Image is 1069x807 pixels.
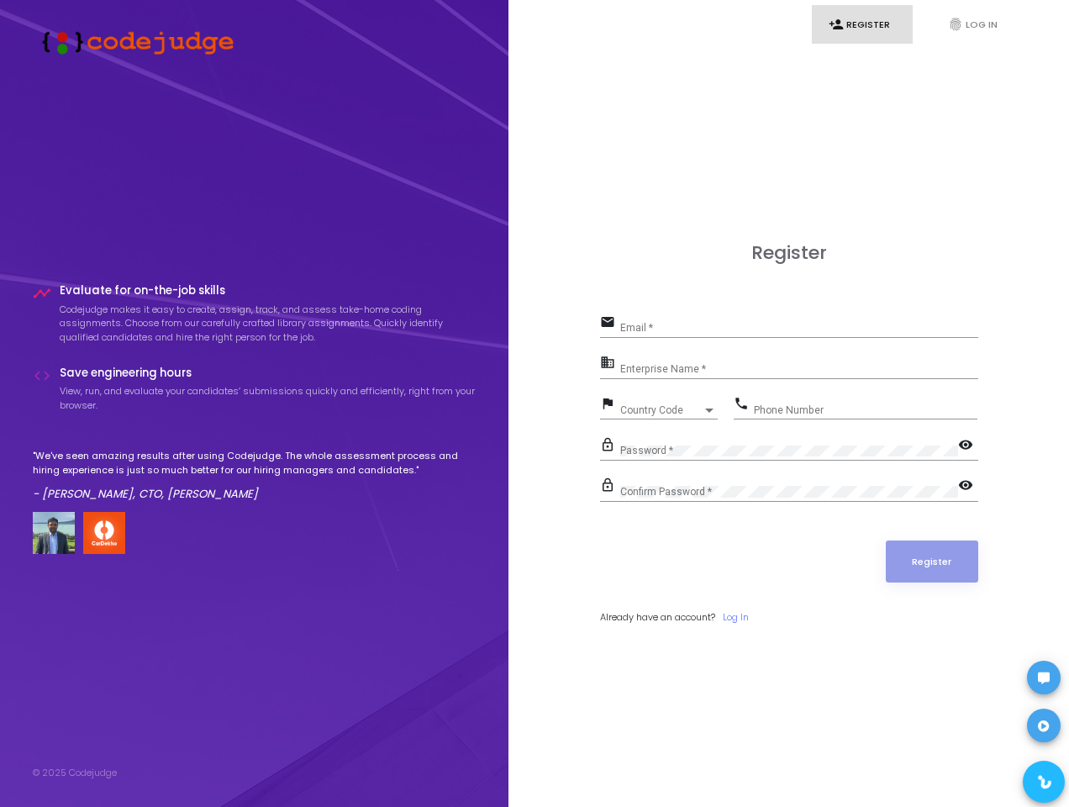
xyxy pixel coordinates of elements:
[948,17,963,32] i: fingerprint
[83,512,125,554] img: company-logo
[620,405,703,415] span: Country Code
[33,766,117,780] div: © 2025 Codejudge
[931,5,1032,45] a: fingerprintLog In
[33,486,258,502] em: - [PERSON_NAME], CTO, [PERSON_NAME]
[60,303,477,345] p: Codejudge makes it easy to create, assign, track, and assess take-home coding assignments. Choose...
[706,113,1061,719] iframe: Chat
[60,284,477,298] h4: Evaluate for on-the-job skills
[33,512,75,554] img: user image
[600,610,715,624] span: Already have an account?
[33,284,51,303] i: timeline
[60,384,477,412] p: View, run, and evaluate your candidates’ submissions quickly and efficiently, right from your bro...
[600,477,620,497] mat-icon: lock_outline
[33,449,477,477] p: "We've seen amazing results after using Codejudge. The whole assessment process and hiring experi...
[829,17,844,32] i: person_add
[600,395,620,415] mat-icon: flag
[600,436,620,456] mat-icon: lock_outline
[620,322,978,334] input: Email
[812,5,913,45] a: person_addRegister
[60,367,477,380] h4: Save engineering hours
[620,363,978,375] input: Enterprise Name
[33,367,51,385] i: code
[600,314,620,334] mat-icon: email
[600,242,978,264] h3: Register
[600,354,620,374] mat-icon: business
